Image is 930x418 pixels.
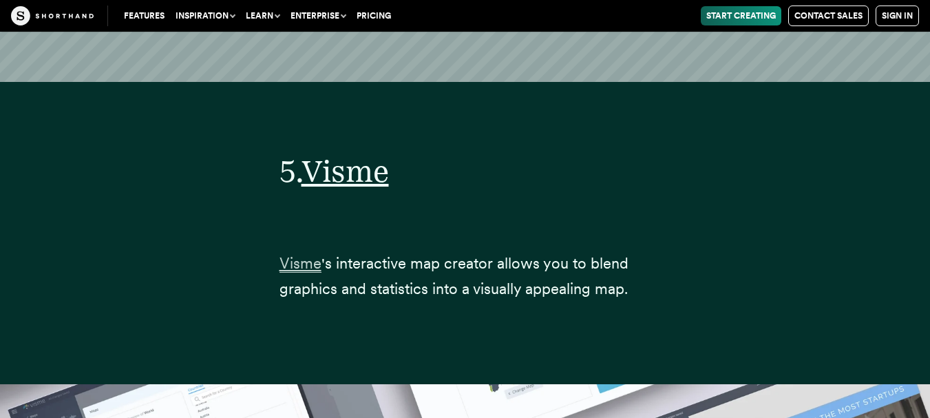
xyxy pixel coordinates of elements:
[701,6,781,25] a: Start Creating
[279,254,628,297] span: 's interactive map creator allows you to blend graphics and statistics into a visually appealing ...
[279,254,321,272] a: Visme
[351,6,397,25] a: Pricing
[11,6,94,25] img: The Craft
[285,6,351,25] button: Enterprise
[279,254,321,273] span: Visme
[118,6,170,25] a: Features
[170,6,240,25] button: Inspiration
[240,6,285,25] button: Learn
[788,6,869,26] a: Contact Sales
[302,153,389,189] a: Visme
[279,153,302,189] span: 5.
[876,6,919,26] a: Sign in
